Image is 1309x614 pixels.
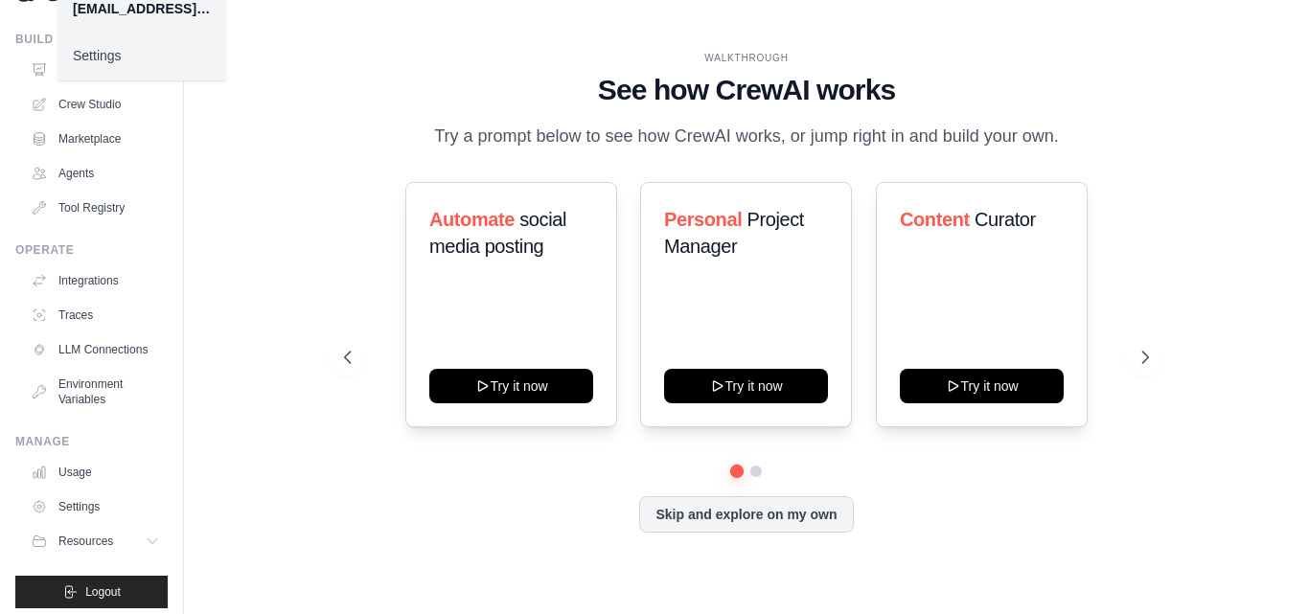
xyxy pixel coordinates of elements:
[15,576,168,608] button: Logout
[15,32,168,47] div: Build
[57,38,226,73] a: Settings
[58,534,113,549] span: Resources
[975,209,1036,230] span: Curator
[23,158,168,189] a: Agents
[344,73,1149,107] h1: See how CrewAI works
[23,334,168,365] a: LLM Connections
[900,209,970,230] span: Content
[23,369,168,415] a: Environment Variables
[23,55,168,85] a: Automations
[425,123,1068,150] p: Try a prompt below to see how CrewAI works, or jump right in and build your own.
[23,300,168,330] a: Traces
[344,51,1149,65] div: WALKTHROUGH
[23,457,168,488] a: Usage
[664,369,828,403] button: Try it now
[664,209,804,257] span: Project Manager
[639,496,853,533] button: Skip and explore on my own
[664,209,742,230] span: Personal
[23,124,168,154] a: Marketplace
[1213,522,1309,614] iframe: Chat Widget
[429,369,593,403] button: Try it now
[15,434,168,449] div: Manage
[429,209,515,230] span: Automate
[23,265,168,296] a: Integrations
[429,209,566,257] span: social media posting
[23,526,168,557] button: Resources
[15,242,168,258] div: Operate
[23,193,168,223] a: Tool Registry
[900,369,1064,403] button: Try it now
[23,491,168,522] a: Settings
[85,584,121,600] span: Logout
[23,89,168,120] a: Crew Studio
